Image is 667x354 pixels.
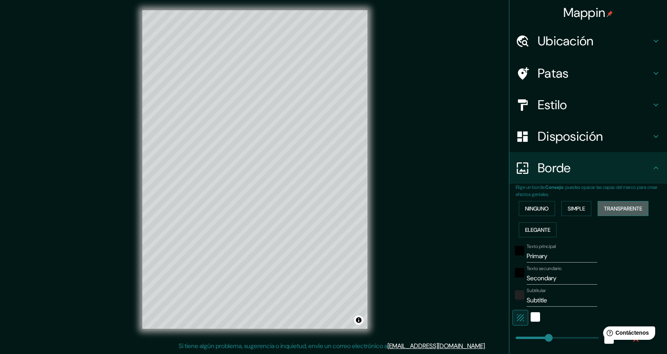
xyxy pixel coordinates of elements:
div: Ubicación [509,25,667,57]
font: . [485,342,486,350]
font: Subtitular [527,287,546,294]
button: Ninguno [519,201,555,216]
button: negro [515,268,524,278]
button: Elegante [519,222,557,237]
font: : puedes opacar las capas del marco para crear efectos geniales. [516,184,658,197]
font: Disposición [538,128,603,145]
font: Patas [538,65,569,82]
font: . [487,341,489,350]
font: Borde [538,160,571,176]
div: Patas [509,58,667,89]
font: Texto secundario [527,265,562,272]
img: pin-icon.png [607,11,613,17]
font: Ubicación [538,33,594,49]
font: Simple [568,205,585,212]
font: Elegante [525,226,550,233]
font: Consejo [545,184,563,190]
font: Estilo [538,97,567,113]
div: Borde [509,152,667,184]
button: Simple [561,201,591,216]
font: Si tiene algún problema, sugerencia o inquietud, envíe un correo electrónico a [179,342,388,350]
a: [EMAIL_ADDRESS][DOMAIN_NAME] [388,342,485,350]
font: Mappin [563,4,606,21]
font: Elige un borde. [516,184,545,190]
font: Ninguno [525,205,549,212]
button: blanco [531,312,540,322]
font: Texto principal [527,243,556,250]
button: negro [515,246,524,255]
button: Transparente [598,201,648,216]
div: Disposición [509,121,667,152]
font: Transparente [604,205,642,212]
button: Activar o desactivar atribución [354,315,363,325]
div: Estilo [509,89,667,121]
font: . [486,341,487,350]
iframe: Lanzador de widgets de ayuda [597,323,658,345]
button: color-222222 [515,290,524,300]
